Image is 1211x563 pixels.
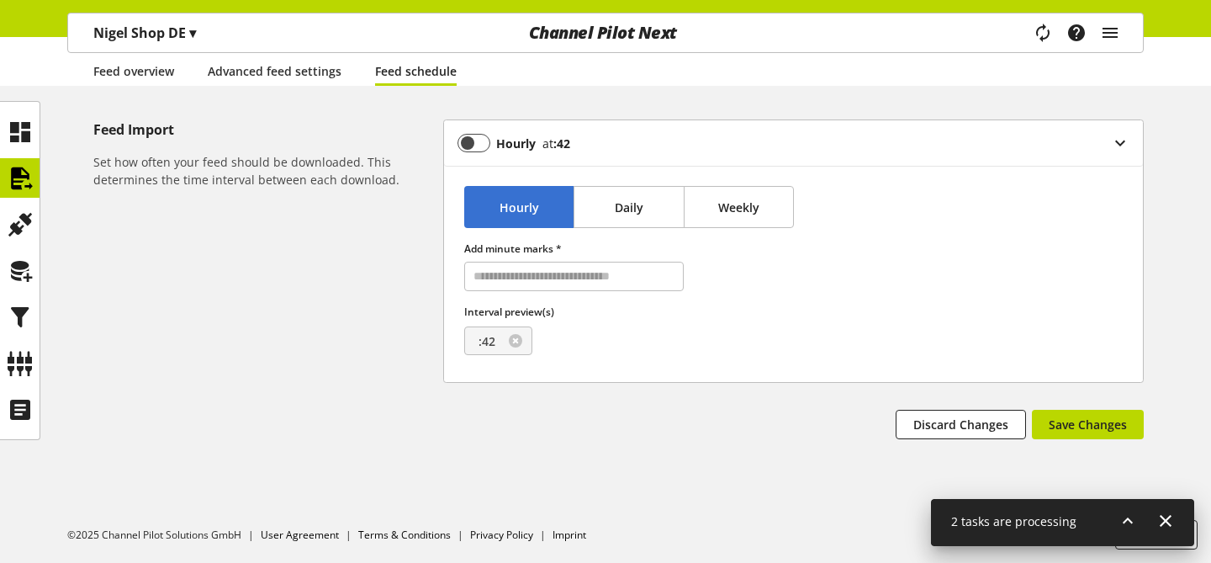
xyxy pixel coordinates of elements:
button: Discard Changes [896,410,1026,439]
span: Add minute marks * [464,242,562,256]
span: Weekly [718,199,759,216]
b: :42 [553,135,570,151]
h6: Set how often your feed should be downloaded. This determines the time interval between each down... [93,153,436,189]
nav: main navigation [67,13,1144,53]
a: Feed overview [93,62,174,80]
a: Privacy Policy [470,528,533,542]
div: at [536,135,570,152]
span: ▾ [189,24,196,42]
li: ©2025 Channel Pilot Solutions GmbH [67,528,261,543]
h5: Feed Import [93,120,436,140]
button: Weekly [684,186,794,228]
a: Feed schedule [375,62,457,80]
span: Daily [615,199,643,216]
span: Hourly [500,199,539,216]
a: Imprint [553,528,586,542]
span: Discard Changes [913,416,1008,433]
a: User Agreement [261,528,339,542]
span: Save Changes [1049,416,1127,433]
span: 2 tasks are processing [951,513,1076,529]
button: Save Changes [1032,410,1144,439]
a: Terms & Conditions [358,528,451,542]
span: :42 [479,332,495,350]
b: Hourly [496,135,536,152]
label: Interval preview(s) [464,305,684,320]
button: Hourly [464,186,574,228]
a: Advanced feed settings [208,62,341,80]
button: Daily [574,186,684,228]
p: Nigel Shop DE [93,23,196,43]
